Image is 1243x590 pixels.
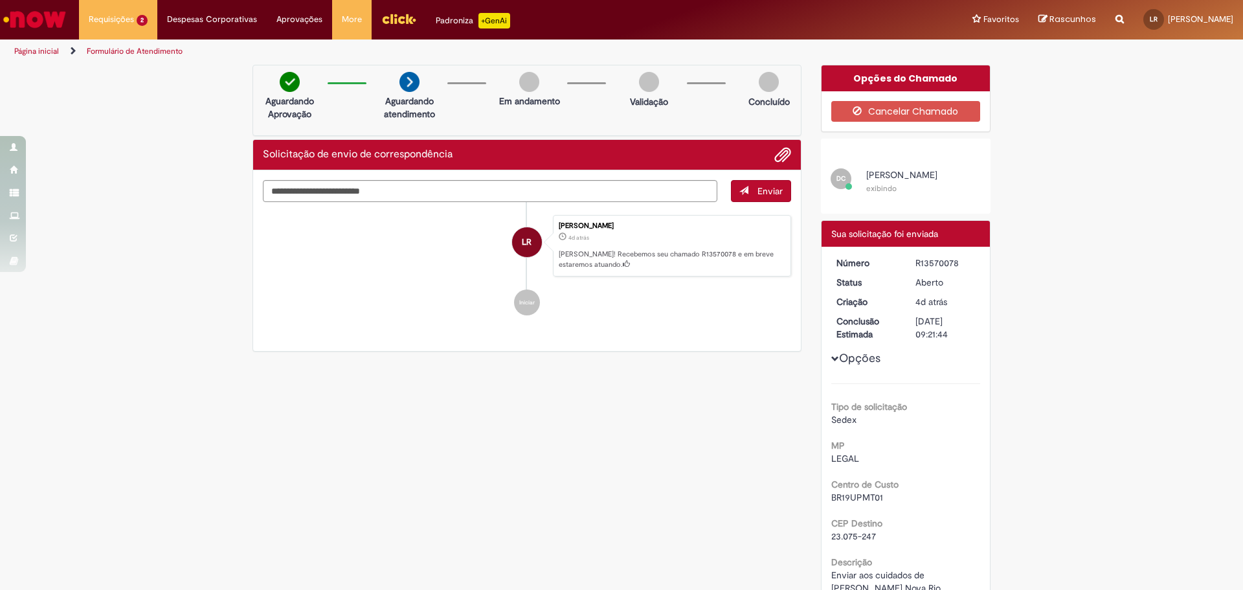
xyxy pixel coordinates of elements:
[822,65,991,91] div: Opções do Chamado
[915,315,976,341] div: [DATE] 09:21:44
[866,183,897,194] small: exibindo
[263,180,717,202] textarea: Digite sua mensagem aqui...
[639,72,659,92] img: img-circle-grey.png
[559,222,784,230] div: [PERSON_NAME]
[263,215,791,277] li: Leonardo Monteiro Reale
[836,174,845,183] span: DC
[378,95,441,120] p: Aguardando atendimento
[831,492,883,503] span: BR19UPMT01
[519,72,539,92] img: img-circle-grey.png
[263,202,791,329] ul: Histórico de tíquete
[1150,15,1158,23] span: LR
[915,295,976,308] div: 26/09/2025 11:21:41
[559,249,784,269] p: [PERSON_NAME]! Recebemos seu chamado R13570078 e em breve estaremos atuando.
[568,234,589,242] span: 4d atrás
[14,46,59,56] a: Página inicial
[831,401,907,413] b: Tipo de solicitação
[831,228,938,240] span: Sua solicitação foi enviada
[827,295,906,308] dt: Criação
[915,296,947,308] time: 26/09/2025 11:21:41
[831,556,872,568] b: Descrição
[1038,14,1096,26] a: Rascunhos
[10,40,819,63] ul: Trilhas de página
[774,146,791,163] button: Adicionar anexos
[831,440,845,451] b: MP
[915,256,976,269] div: R13570078
[831,517,882,529] b: CEP Destino
[915,276,976,289] div: Aberto
[1168,14,1233,25] span: [PERSON_NAME]
[759,72,779,92] img: img-circle-grey.png
[436,13,510,28] div: Padroniza
[757,185,783,197] span: Enviar
[137,15,148,26] span: 2
[276,13,322,26] span: Aprovações
[89,13,134,26] span: Requisições
[280,72,300,92] img: check-circle-green.png
[381,9,416,28] img: click_logo_yellow_360x200.png
[827,276,906,289] dt: Status
[263,149,453,161] h2: Solicitação de envio de correspondência Histórico de tíquete
[748,95,790,108] p: Concluído
[827,315,906,341] dt: Conclusão Estimada
[342,13,362,26] span: More
[827,256,906,269] dt: Número
[499,95,560,108] p: Em andamento
[831,479,899,490] b: Centro de Custo
[399,72,420,92] img: arrow-next.png
[1,6,68,32] img: ServiceNow
[983,13,1019,26] span: Favoritos
[478,13,510,28] p: +GenAi
[915,296,947,308] span: 4d atrás
[831,101,981,122] button: Cancelar Chamado
[831,414,857,425] span: Sedex
[831,530,876,542] span: 23.075-247
[512,227,542,257] div: Leonardo Monteiro Reale
[522,227,532,258] span: LR
[568,234,589,242] time: 26/09/2025 11:21:41
[831,453,859,464] span: LEGAL
[87,46,183,56] a: Formulário de Atendimento
[731,180,791,202] button: Enviar
[258,95,321,120] p: Aguardando Aprovação
[167,13,257,26] span: Despesas Corporativas
[866,169,937,181] span: [PERSON_NAME]
[630,95,668,108] p: Validação
[1049,13,1096,25] span: Rascunhos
